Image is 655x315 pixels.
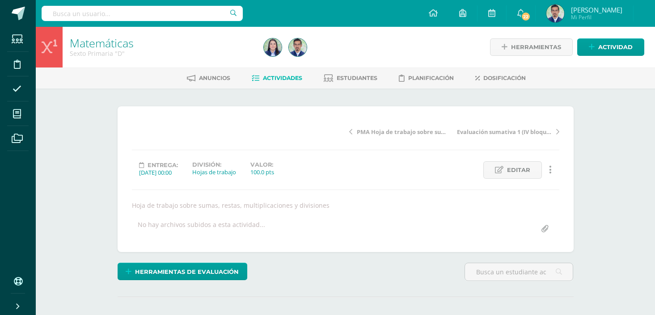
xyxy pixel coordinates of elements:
span: PMA Hoja de trabajo sobre sumas, restas, multiplicaciones y divisiones [357,128,452,136]
input: Busca un estudiante aquí... [465,263,573,281]
a: Dosificación [475,71,526,85]
span: Anuncios [199,75,230,81]
span: Herramientas de evaluación [135,264,239,280]
label: División: [192,161,236,168]
a: Matemáticas [70,35,134,50]
img: 930aca363b2fde9f0217a491d424a0eb.png [546,4,564,22]
div: [DATE] 00:00 [139,168,178,176]
h1: Matemáticas [70,37,253,49]
span: Entrega: [148,162,178,168]
a: Herramientas de evaluación [118,263,247,280]
a: Anuncios [187,71,230,85]
span: [PERSON_NAME] [571,5,622,14]
span: Dosificación [483,75,526,81]
a: Planificación [399,71,454,85]
span: 22 [521,12,531,21]
div: Hoja de trabajo sobre sumas, restas, multiplicaciones y divisiones [128,201,563,210]
div: Sexto Primaria 'D' [70,49,253,58]
a: Evaluación sumativa 1 (IV bloque) [454,127,559,136]
span: Mi Perfil [571,13,622,21]
a: Actividad [577,38,644,56]
span: Actividad [598,39,633,55]
a: Actividades [252,71,302,85]
span: Editar [507,162,530,178]
a: PMA Hoja de trabajo sobre sumas, restas, multiplicaciones y divisiones [349,127,454,136]
span: Actividades [263,75,302,81]
div: 100.0 pts [250,168,274,176]
span: Evaluación sumativa 1 (IV bloque) [457,128,552,136]
span: Herramientas [511,39,561,55]
img: 930aca363b2fde9f0217a491d424a0eb.png [289,38,307,56]
a: Herramientas [490,38,573,56]
span: Estudiantes [337,75,377,81]
div: Hojas de trabajo [192,168,236,176]
div: No hay archivos subidos a esta actividad... [138,220,265,238]
img: f99fa8dcdd72fe56cfe8559abb85e97c.png [264,38,282,56]
a: Estudiantes [324,71,377,85]
span: Planificación [408,75,454,81]
label: Valor: [250,161,274,168]
input: Busca un usuario... [42,6,243,21]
